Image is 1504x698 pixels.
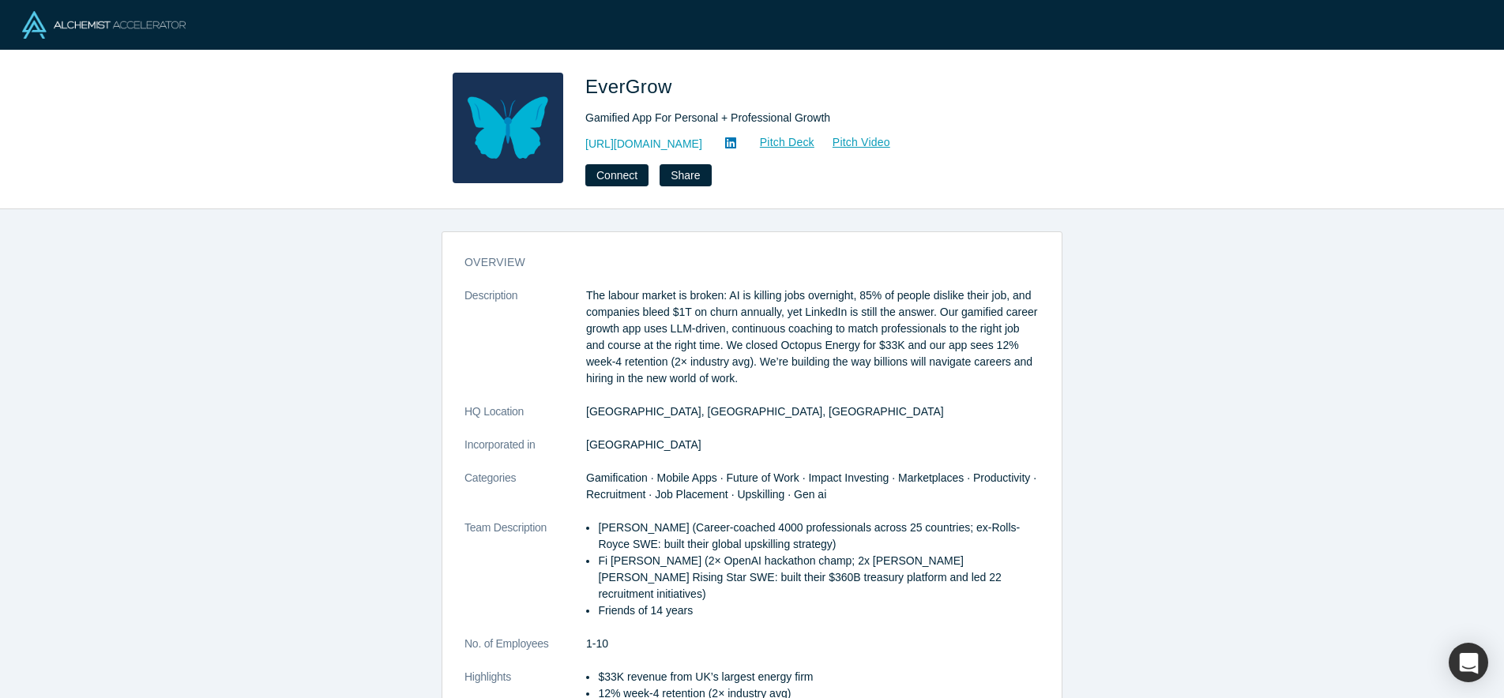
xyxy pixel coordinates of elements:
[743,133,815,152] a: Pitch Deck
[586,403,1040,420] dd: [GEOGRAPHIC_DATA], [GEOGRAPHIC_DATA], [GEOGRAPHIC_DATA]
[464,520,586,636] dt: Team Description
[598,669,1040,685] p: $33K revenue from UK’s largest energy firm
[586,437,1040,453] dd: [GEOGRAPHIC_DATA]
[464,403,586,437] dt: HQ Location
[585,76,678,97] span: EverGrow
[464,254,1017,271] h3: overview
[453,73,563,183] img: EverGrow's Logo
[585,110,1028,126] div: Gamified App For Personal + Professional Growth
[464,470,586,520] dt: Categories
[464,287,586,403] dt: Description
[464,636,586,669] dt: No. of Employees
[598,602,1040,619] p: Friends of 14 years
[585,164,649,186] button: Connect
[585,136,702,152] a: [URL][DOMAIN_NAME]
[586,471,1036,501] span: Gamification · Mobile Apps · Future of Work · Impact Investing · Marketplaces · Productivity · Re...
[660,164,711,186] button: Share
[586,636,1040,652] dd: 1-10
[815,133,891,152] a: Pitch Video
[598,520,1040,553] p: [PERSON_NAME] (Career-coached 4000 professionals across 25 countries; ex-Rolls-Royce SWE: built t...
[586,287,1040,387] p: The labour market is broken: AI is killing jobs overnight, 85% of people dislike their job, and c...
[22,11,186,39] img: Alchemist Logo
[464,437,586,470] dt: Incorporated in
[598,553,1040,602] p: Fi [PERSON_NAME] (2× OpenAI hackathon champ; 2x [PERSON_NAME] [PERSON_NAME] Rising Star SWE: buil...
